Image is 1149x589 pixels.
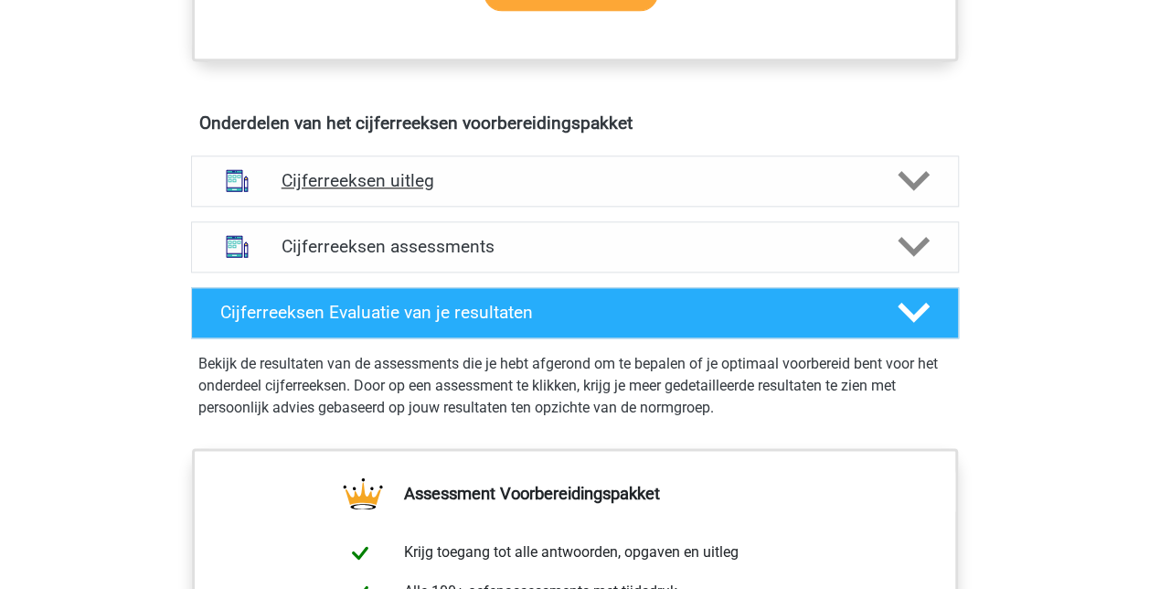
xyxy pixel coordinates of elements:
h4: Cijferreeksen assessments [282,236,868,257]
img: cijferreeksen assessments [214,223,261,270]
h4: Onderdelen van het cijferreeksen voorbereidingspakket [199,112,951,134]
h4: Cijferreeksen uitleg [282,170,868,191]
img: cijferreeksen uitleg [214,157,261,204]
p: Bekijk de resultaten van de assessments die je hebt afgerond om te bepalen of je optimaal voorber... [198,353,952,419]
a: Cijferreeksen Evaluatie van je resultaten [184,287,966,338]
a: uitleg Cijferreeksen uitleg [184,155,966,207]
a: assessments Cijferreeksen assessments [184,221,966,273]
h4: Cijferreeksen Evaluatie van je resultaten [220,302,868,323]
